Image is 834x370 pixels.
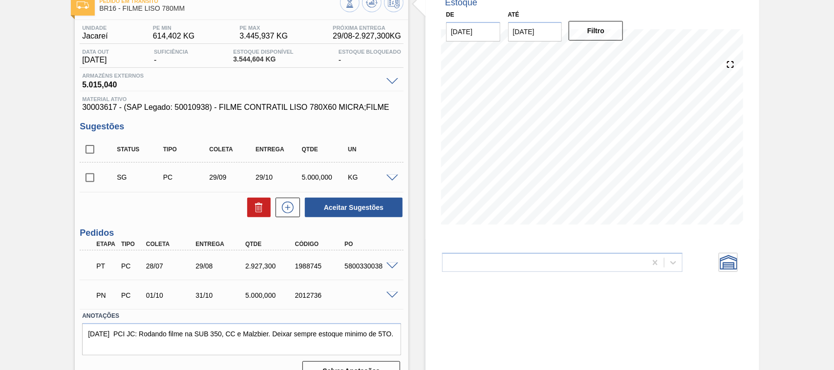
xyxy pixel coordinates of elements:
[82,32,107,41] span: Jacareí
[94,241,119,247] div: Etapa
[207,146,257,153] div: Coleta
[77,1,89,9] img: Ícone
[333,32,401,41] span: 29/08 - 2.927,300 KG
[243,262,298,270] div: 2.927,300
[342,262,397,270] div: 5800330038
[239,25,288,31] span: PE MAX
[293,241,348,247] div: Código
[299,146,350,153] div: Qtde
[82,79,382,88] span: 5.015,040
[193,262,248,270] div: 29/08/2025
[243,241,298,247] div: Qtde
[80,122,404,132] h3: Sugestões
[293,291,348,299] div: 2012736
[80,228,404,238] h3: Pedidos
[82,25,107,31] span: Unidade
[569,21,623,41] button: Filtro
[243,291,298,299] div: 5.000,000
[300,197,404,218] div: Aceitar Sugestões
[242,198,271,217] div: Excluir Sugestões
[99,5,340,12] span: BR16 - FILME LISO 780MM
[114,146,165,153] div: Status
[299,173,350,181] div: 5.000,000
[446,22,500,41] input: dd/mm/yyyy
[82,73,382,79] span: Armazéns externos
[253,146,304,153] div: Entrega
[114,173,165,181] div: Sugestão Criada
[119,241,144,247] div: Tipo
[144,241,199,247] div: Coleta
[293,262,348,270] div: 1988745
[233,49,293,55] span: Estoque Disponível
[345,146,396,153] div: UN
[94,255,119,277] div: Pedido em Trânsito
[96,262,117,270] p: PT
[82,96,401,102] span: Material ativo
[239,32,288,41] span: 3.445,937 KG
[161,146,212,153] div: Tipo
[82,56,109,64] span: [DATE]
[153,25,194,31] span: PE MIN
[82,49,109,55] span: Data out
[342,241,397,247] div: PO
[339,49,401,55] span: Estoque Bloqueado
[333,25,401,31] span: Próxima Entrega
[207,173,257,181] div: 29/09/2025
[144,291,199,299] div: 01/10/2025
[82,103,401,112] span: 30003617 - (SAP Legado: 50010938) - FILME CONTRATIL LISO 780X60 MICRA;FILME
[305,198,403,217] button: Aceitar Sugestões
[144,262,199,270] div: 28/07/2025
[154,49,188,55] span: Suficiência
[82,309,401,323] label: Anotações
[82,323,401,355] textarea: [DATE] PCI JC: Rodando filme na SUB 350, CC e Malzbier. Deixar sempre estoque minimo de 5TO.
[336,49,404,64] div: -
[193,291,248,299] div: 31/10/2025
[96,291,117,299] p: PN
[446,11,454,18] label: De
[153,32,194,41] span: 614,402 KG
[253,173,304,181] div: 29/10/2025
[508,11,519,18] label: Até
[119,291,144,299] div: Pedido de Compra
[233,56,293,63] span: 3.544,604 KG
[193,241,248,247] div: Entrega
[94,285,119,306] div: Pedido em Negociação
[119,262,144,270] div: Pedido de Compra
[151,49,191,64] div: -
[508,22,562,41] input: dd/mm/yyyy
[345,173,396,181] div: KG
[271,198,300,217] div: Nova sugestão
[161,173,212,181] div: Pedido de Compra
